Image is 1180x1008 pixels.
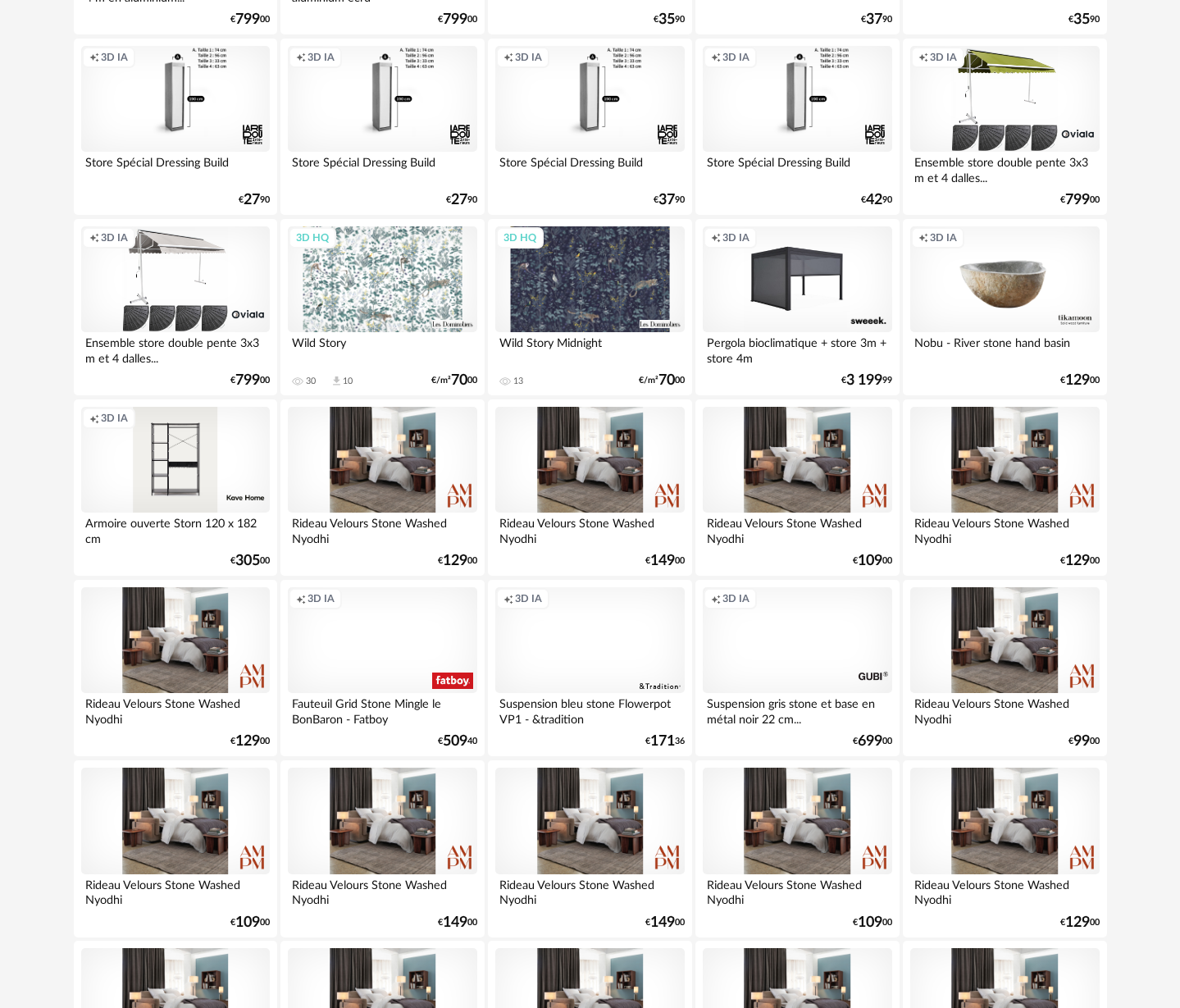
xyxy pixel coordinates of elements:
[446,194,477,206] div: € 90
[230,375,270,386] div: € 00
[503,592,513,605] span: Creation icon
[74,760,277,937] a: Rideau Velours Stone Washed Nyodhi €10900
[306,376,316,387] div: 30
[703,513,891,545] div: Rideau Velours Stone Washed Nyodhi
[722,51,749,64] span: 3D IA
[431,375,477,386] div: €/m² 00
[1060,917,1100,928] div: € 00
[81,152,270,185] div: Store Spécial Dressing Build
[861,14,892,25] div: € 90
[695,219,899,396] a: Creation icon 3D IA Pergola bioclimatique + store 3m + store 4m €3 19999
[841,375,892,386] div: € 99
[650,555,675,567] span: 149
[866,194,882,206] span: 42
[230,555,270,567] div: € 00
[853,736,892,747] div: € 00
[235,917,260,928] span: 109
[288,693,476,726] div: Fauteuil Grid Stone Mingle le BonBaron - Fatboy
[280,219,484,396] a: 3D HQ Wild Story 30 Download icon 10 €/m²7000
[288,874,476,907] div: Rideau Velours Stone Washed Nyodhi
[658,375,675,386] span: 70
[515,51,542,64] span: 3D IA
[695,580,899,757] a: Creation icon 3D IA Suspension gris stone et base en métal noir 22 cm... €69900
[343,376,353,387] div: 10
[496,227,544,249] div: 3D HQ
[903,219,1106,396] a: Creation icon 3D IA Nobu - River stone hand basin €12900
[230,736,270,747] div: € 00
[722,592,749,605] span: 3D IA
[861,194,892,206] div: € 90
[244,194,260,206] span: 27
[722,231,749,244] span: 3D IA
[658,14,675,25] span: 35
[280,399,484,577] a: Rideau Velours Stone Washed Nyodhi €12900
[1073,736,1090,747] span: 99
[658,194,675,206] span: 37
[488,399,691,577] a: Rideau Velours Stone Washed Nyodhi €14900
[910,152,1099,185] div: Ensemble store double pente 3x3 m et 4 dalles...
[235,14,260,25] span: 799
[703,874,891,907] div: Rideau Velours Stone Washed Nyodhi
[495,152,684,185] div: Store Spécial Dressing Build
[488,760,691,937] a: Rideau Velours Stone Washed Nyodhi €14900
[645,736,685,747] div: € 36
[488,39,691,216] a: Creation icon 3D IA Store Spécial Dressing Build €3790
[1065,375,1090,386] span: 129
[930,51,957,64] span: 3D IA
[74,219,277,396] a: Creation icon 3D IA Ensemble store double pente 3x3 m et 4 dalles... €79900
[438,736,477,747] div: € 40
[513,376,523,387] div: 13
[443,14,467,25] span: 799
[858,736,882,747] span: 699
[443,917,467,928] span: 149
[443,736,467,747] span: 509
[230,917,270,928] div: € 00
[1073,14,1090,25] span: 35
[288,513,476,545] div: Rideau Velours Stone Washed Nyodhi
[308,592,335,605] span: 3D IA
[910,332,1099,365] div: Nobu - River stone hand basin
[1065,555,1090,567] span: 129
[703,332,891,365] div: Pergola bioclimatique + store 3m + store 4m
[495,513,684,545] div: Rideau Velours Stone Washed Nyodhi
[438,14,477,25] div: € 00
[1060,375,1100,386] div: € 00
[289,227,336,249] div: 3D HQ
[650,736,675,747] span: 171
[703,152,891,185] div: Store Spécial Dressing Build
[703,693,891,726] div: Suspension gris stone et base en métal noir 22 cm...
[438,555,477,567] div: € 00
[81,513,270,545] div: Armoire ouverte Storn 120 x 182 cm
[846,375,882,386] span: 3 199
[74,39,277,216] a: Creation icon 3D IA Store Spécial Dressing Build €2790
[81,332,270,365] div: Ensemble store double pente 3x3 m et 4 dalles...
[451,194,467,206] span: 27
[1060,555,1100,567] div: € 00
[101,51,128,64] span: 3D IA
[308,51,335,64] span: 3D IA
[488,580,691,757] a: Creation icon 3D IA Suspension bleu stone Flowerpot VP1 - &tradition €17136
[235,555,260,567] span: 305
[858,917,882,928] span: 109
[443,555,467,567] span: 129
[654,194,685,206] div: € 90
[74,580,277,757] a: Rideau Velours Stone Washed Nyodhi €12900
[639,375,685,386] div: €/m² 00
[280,760,484,937] a: Rideau Velours Stone Washed Nyodhi €14900
[280,580,484,757] a: Creation icon 3D IA Fauteuil Grid Stone Mingle le BonBaron - Fatboy €50940
[910,513,1099,545] div: Rideau Velours Stone Washed Nyodhi
[438,917,477,928] div: € 00
[235,375,260,386] span: 799
[1068,736,1100,747] div: € 00
[853,555,892,567] div: € 00
[910,693,1099,726] div: Rideau Velours Stone Washed Nyodhi
[296,592,306,605] span: Creation icon
[495,332,684,365] div: Wild Story Midnight
[288,152,476,185] div: Store Spécial Dressing Build
[488,219,691,396] a: 3D HQ Wild Story Midnight 13 €/m²7000
[903,399,1106,577] a: Rideau Velours Stone Washed Nyodhi €12900
[81,693,270,726] div: Rideau Velours Stone Washed Nyodhi
[711,51,721,64] span: Creation icon
[650,917,675,928] span: 149
[918,51,928,64] span: Creation icon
